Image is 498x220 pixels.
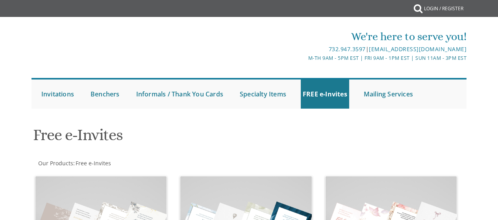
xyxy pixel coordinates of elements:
[329,45,366,53] a: 732.947.3597
[362,79,415,109] a: Mailing Services
[177,29,467,44] div: We're here to serve you!
[39,79,76,109] a: Invitations
[238,79,288,109] a: Specialty Items
[89,79,122,109] a: Benchers
[75,159,111,167] a: Free e-Invites
[369,45,467,53] a: [EMAIL_ADDRESS][DOMAIN_NAME]
[31,159,249,167] div: :
[76,159,111,167] span: Free e-Invites
[33,126,317,150] h1: Free e-Invites
[177,54,467,62] div: M-Th 9am - 5pm EST | Fri 9am - 1pm EST | Sun 11am - 3pm EST
[177,44,467,54] div: |
[37,159,73,167] a: Our Products
[301,79,349,109] a: FREE e-Invites
[134,79,225,109] a: Informals / Thank You Cards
